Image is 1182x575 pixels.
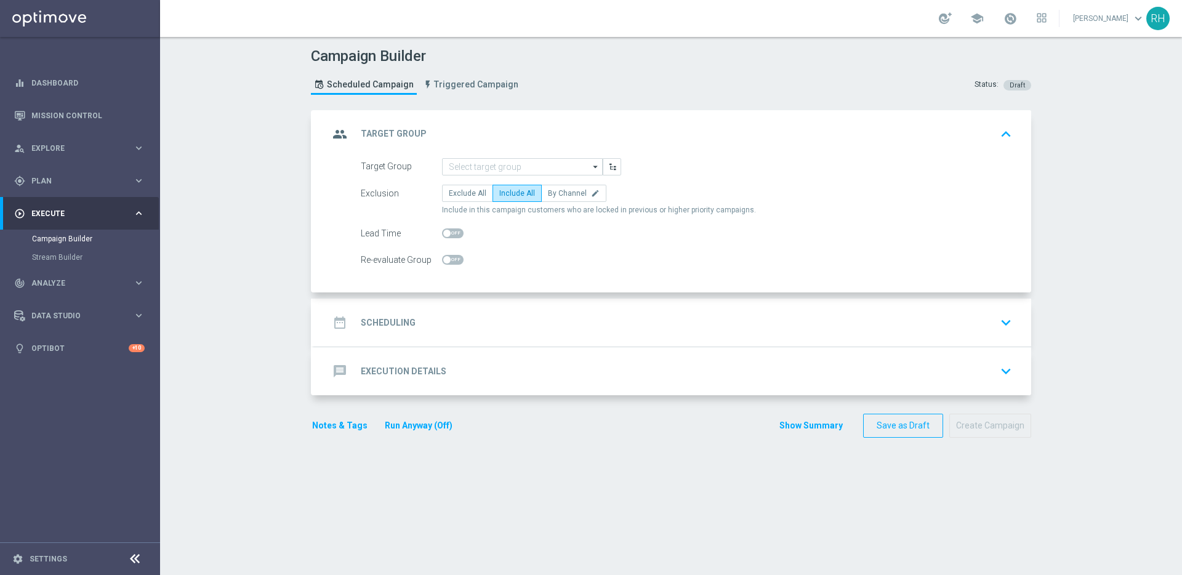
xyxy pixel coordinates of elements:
a: Dashboard [31,66,145,99]
i: edit [591,189,600,198]
h1: Campaign Builder [311,47,525,65]
div: +10 [129,344,145,352]
div: Status: [975,79,999,90]
i: keyboard_arrow_right [133,277,145,289]
div: message Execution Details keyboard_arrow_down [329,360,1016,383]
a: Campaign Builder [32,234,128,244]
div: Campaign Builder [32,230,159,248]
div: Target Group [361,158,442,175]
div: group Target Group keyboard_arrow_up [329,123,1016,146]
i: equalizer [14,78,25,89]
i: keyboard_arrow_right [133,142,145,154]
button: Save as Draft [863,414,943,438]
i: person_search [14,143,25,154]
h2: Scheduling [361,317,416,329]
i: arrow_drop_down [590,159,602,175]
button: gps_fixed Plan keyboard_arrow_right [14,176,145,186]
span: By Channel [548,189,587,198]
button: lightbulb Optibot +10 [14,344,145,353]
div: Stream Builder [32,248,159,267]
span: Include in this campaign customers who are locked in previous or higher priority campaigns. [442,205,756,215]
span: school [970,12,984,25]
i: track_changes [14,278,25,289]
span: Data Studio [31,312,133,320]
i: date_range [329,312,351,334]
span: Exclude All [449,189,486,198]
a: [PERSON_NAME]keyboard_arrow_down [1072,9,1146,28]
div: Re-evaluate Group [361,251,442,268]
i: keyboard_arrow_right [133,175,145,187]
i: keyboard_arrow_up [997,125,1015,143]
div: Exclusion [361,185,442,202]
span: Triggered Campaign [434,79,518,90]
span: Scheduled Campaign [327,79,414,90]
button: Run Anyway (Off) [384,418,454,433]
i: settings [12,553,23,565]
i: keyboard_arrow_down [997,313,1015,332]
a: Triggered Campaign [420,74,521,95]
i: message [329,360,351,382]
a: Mission Control [31,99,145,132]
a: Scheduled Campaign [311,74,417,95]
h2: Execution Details [361,366,446,377]
i: gps_fixed [14,175,25,187]
a: Optibot [31,332,129,364]
input: Select target group [442,158,603,175]
i: keyboard_arrow_right [133,207,145,219]
div: Data Studio [14,310,133,321]
div: RH [1146,7,1170,30]
button: Mission Control [14,111,145,121]
span: Include All [499,189,535,198]
button: track_changes Analyze keyboard_arrow_right [14,278,145,288]
button: Data Studio keyboard_arrow_right [14,311,145,321]
button: keyboard_arrow_up [995,123,1016,146]
i: keyboard_arrow_right [133,310,145,321]
span: Plan [31,177,133,185]
div: Execute [14,208,133,219]
a: Stream Builder [32,252,128,262]
span: keyboard_arrow_down [1132,12,1145,25]
button: Notes & Tags [311,418,369,433]
span: Analyze [31,279,133,287]
div: Explore [14,143,133,154]
div: Optibot [14,332,145,364]
div: Analyze [14,278,133,289]
span: Explore [31,145,133,152]
div: date_range Scheduling keyboard_arrow_down [329,311,1016,334]
button: play_circle_outline Execute keyboard_arrow_right [14,209,145,219]
button: keyboard_arrow_down [995,311,1016,334]
button: Create Campaign [949,414,1031,438]
div: Plan [14,175,133,187]
i: lightbulb [14,343,25,354]
button: Show Summary [779,419,843,433]
i: play_circle_outline [14,208,25,219]
span: Draft [1010,81,1025,89]
i: group [329,123,351,145]
div: Mission Control [14,99,145,132]
h2: Target Group [361,128,427,140]
div: Dashboard [14,66,145,99]
span: Execute [31,210,133,217]
div: Lead Time [361,225,442,242]
i: keyboard_arrow_down [997,362,1015,380]
button: equalizer Dashboard [14,78,145,88]
button: keyboard_arrow_down [995,360,1016,383]
button: person_search Explore keyboard_arrow_right [14,143,145,153]
colored-tag: Draft [1003,79,1031,89]
a: Settings [30,555,67,563]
